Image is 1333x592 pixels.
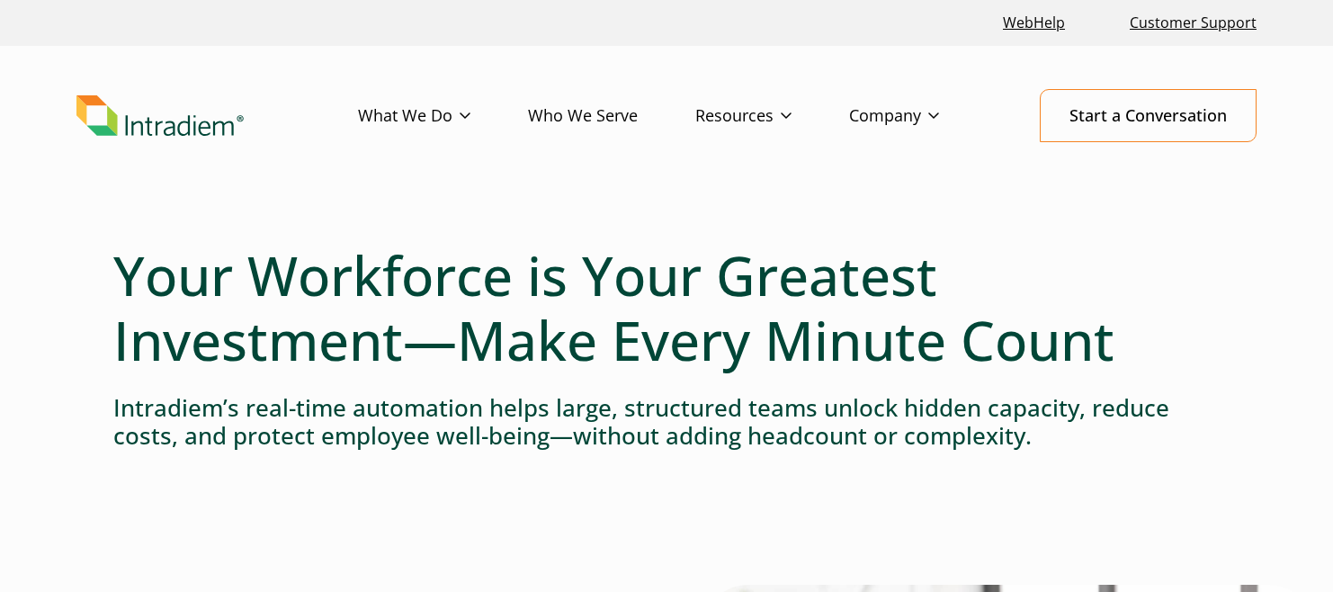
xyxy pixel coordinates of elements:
[1123,4,1264,42] a: Customer Support
[1040,89,1257,142] a: Start a Conversation
[528,90,695,142] a: Who We Serve
[76,95,244,137] img: Intradiem
[76,95,358,137] a: Link to homepage of Intradiem
[849,90,997,142] a: Company
[113,394,1220,450] h4: Intradiem’s real-time automation helps large, structured teams unlock hidden capacity, reduce cos...
[996,4,1072,42] a: Link opens in a new window
[695,90,849,142] a: Resources
[113,243,1220,372] h1: Your Workforce is Your Greatest Investment—Make Every Minute Count
[358,90,528,142] a: What We Do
